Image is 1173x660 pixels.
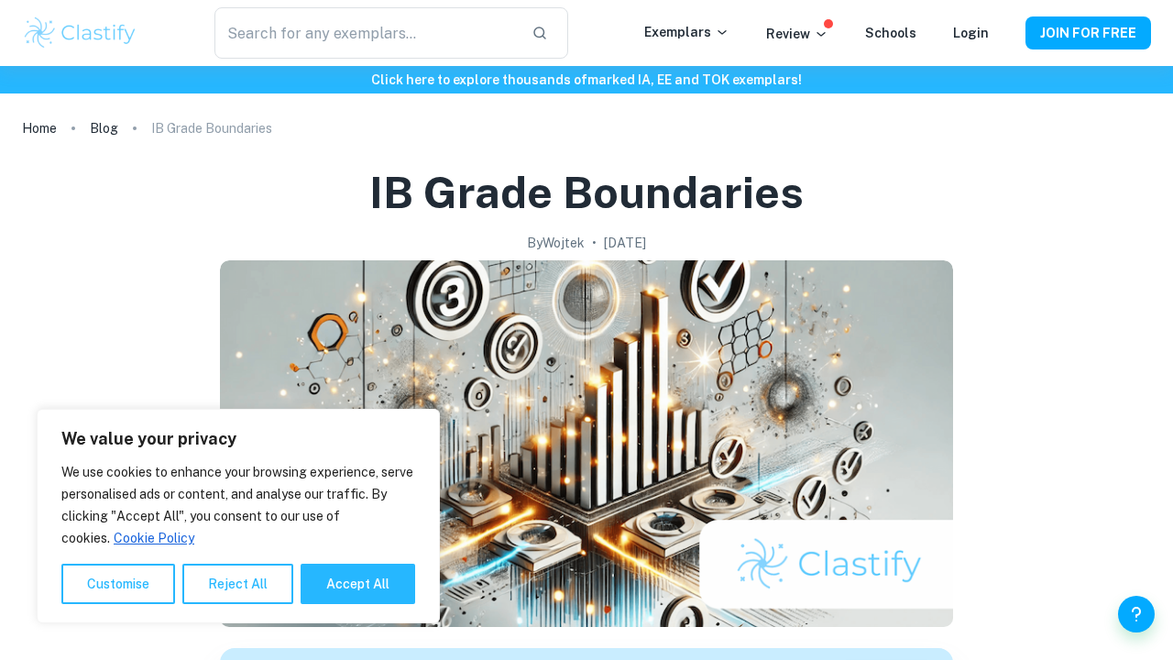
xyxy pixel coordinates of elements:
div: We value your privacy [37,409,440,623]
button: Reject All [182,564,293,604]
h6: Click here to explore thousands of marked IA, EE and TOK exemplars ! [4,70,1169,90]
img: Clastify logo [22,15,138,51]
p: We use cookies to enhance your browsing experience, serve personalised ads or content, and analys... [61,461,415,549]
h2: [DATE] [604,233,646,253]
p: Exemplars [644,22,729,42]
img: IB Grade Boundaries cover image [220,260,953,627]
p: We value your privacy [61,428,415,450]
p: • [592,233,597,253]
a: Login [953,26,989,40]
p: Review [766,24,828,44]
p: IB Grade Boundaries [151,118,272,138]
a: Home [22,115,57,141]
button: Accept All [301,564,415,604]
button: Help and Feedback [1118,596,1155,632]
a: Cookie Policy [113,530,195,546]
a: Schools [865,26,916,40]
a: Blog [90,115,118,141]
h2: By Wojtek [527,233,585,253]
button: Customise [61,564,175,604]
button: JOIN FOR FREE [1025,16,1151,49]
h1: IB Grade Boundaries [369,163,804,222]
input: Search for any exemplars... [214,7,517,59]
